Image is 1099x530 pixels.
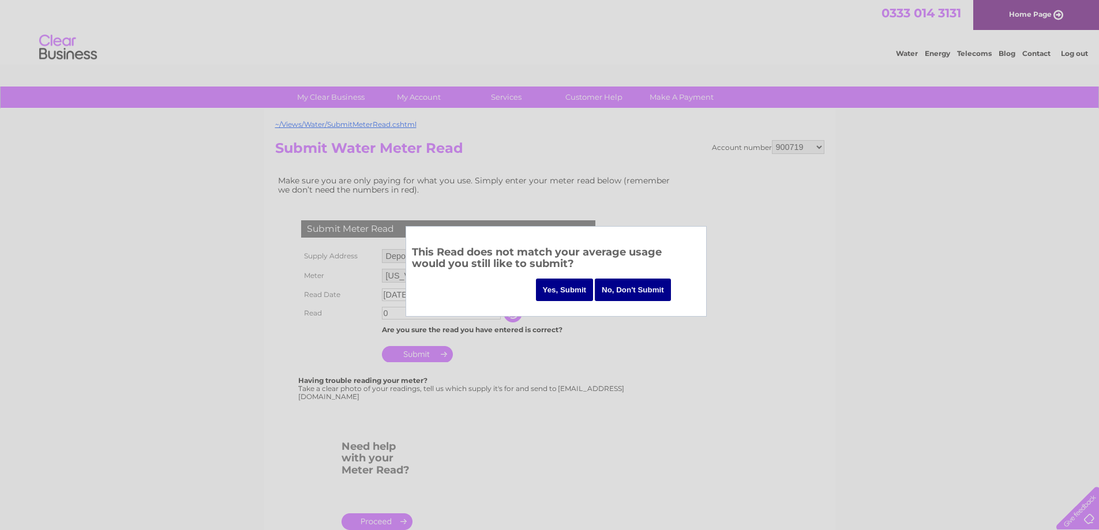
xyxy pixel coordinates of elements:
a: Water [896,49,918,58]
input: No, Don't Submit [595,279,671,301]
a: Energy [925,49,950,58]
a: Blog [999,49,1015,58]
a: Contact [1022,49,1051,58]
img: logo.png [39,30,97,65]
a: Telecoms [957,49,992,58]
a: Log out [1061,49,1088,58]
div: Clear Business is a trading name of Verastar Limited (registered in [GEOGRAPHIC_DATA] No. 3667643... [277,6,823,56]
h3: This Read does not match your average usage would you still like to submit? [412,244,700,276]
a: 0333 014 3131 [882,6,961,20]
input: Yes, Submit [536,279,594,301]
